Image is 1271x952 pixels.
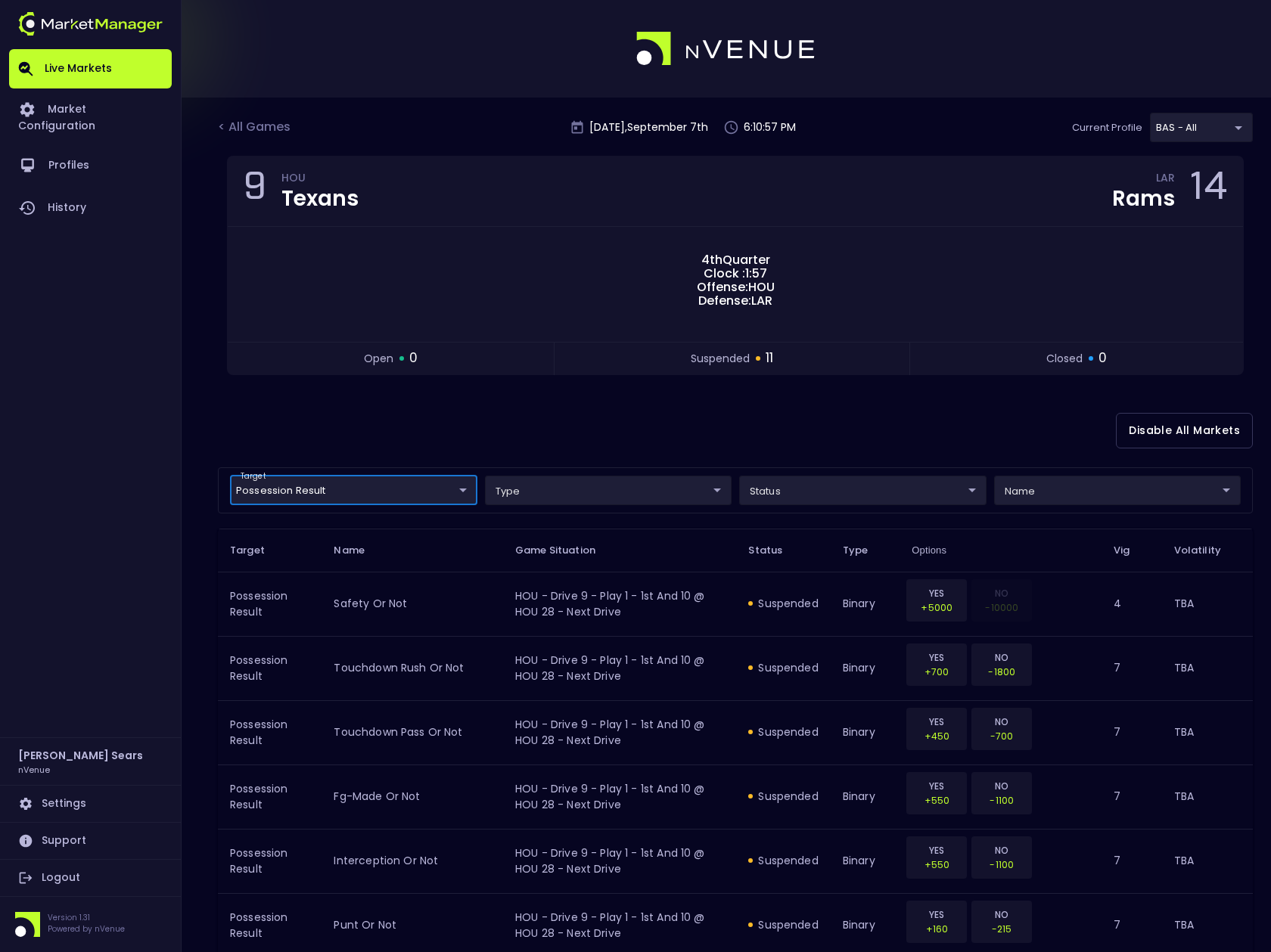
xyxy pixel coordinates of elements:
[503,829,736,893] td: HOU - Drive 9 - Play 1 - 1st and 10 @ HOU 28 - Next Drive
[692,281,779,294] span: Offense: HOU
[916,857,957,872] p: +550
[18,747,143,764] h2: [PERSON_NAME] Sears
[981,650,1022,665] p: NO
[485,476,732,505] div: target
[916,793,957,808] p: +550
[1162,572,1253,636] td: TBA
[230,476,477,505] div: target
[748,660,818,675] div: suspended
[981,600,1022,615] p: -10000
[916,600,957,615] p: +5000
[843,544,888,557] span: Type
[748,724,818,740] div: suspended
[748,596,818,611] div: suspended
[916,843,957,857] p: YES
[1046,351,1083,367] span: closed
[9,49,172,88] a: Live Markets
[1102,764,1161,829] td: 7
[694,294,777,308] span: Defense: LAR
[916,650,957,665] p: YES
[748,789,818,804] div: suspended
[1099,349,1107,368] span: 0
[334,544,384,557] span: Name
[981,779,1022,793] p: NO
[18,764,50,775] h3: nVenue
[831,764,900,829] td: binary
[589,119,708,135] p: [DATE] , September 7 th
[503,636,736,700] td: HOU - Drive 9 - Play 1 - 1st and 10 @ HOU 28 - Next Drive
[748,917,818,932] div: suspended
[281,174,359,186] div: HOU
[1162,829,1253,893] td: TBA
[1102,636,1161,700] td: 7
[1116,413,1253,448] button: Disable All Markets
[218,829,322,893] td: Possession Result
[503,764,736,829] td: HOU - Drive 9 - Play 1 - 1st and 10 @ HOU 28 - Next Drive
[243,169,266,214] div: 9
[831,572,900,636] td: binary
[218,700,322,764] td: Possession Result
[218,572,322,636] td: Possession Result
[1156,174,1175,186] div: LAR
[9,860,172,896] a: Logout
[218,118,294,138] div: < All Games
[322,572,503,636] td: safety or not
[697,253,775,267] span: 4th Quarter
[515,544,615,557] span: Game Situation
[831,829,900,893] td: binary
[900,529,1102,572] th: Options
[218,636,322,700] td: Possession Result
[48,923,125,935] p: Powered by nVenue
[636,32,816,67] img: logo
[916,729,957,743] p: +450
[9,88,172,144] a: Market Configuration
[1150,113,1253,142] div: target
[971,579,1032,622] div: Obsolete
[322,829,503,893] td: interception or not
[322,700,503,764] td: touchdown pass or not
[994,476,1241,505] div: target
[981,715,1022,729] p: NO
[1162,636,1253,700] td: TBA
[981,907,1022,922] p: NO
[1072,120,1142,135] p: Current Profile
[9,187,172,229] a: History
[1112,188,1175,209] div: Rams
[748,853,818,868] div: suspended
[503,700,736,764] td: HOU - Drive 9 - Play 1 - 1st and 10 @ HOU 28 - Next Drive
[744,119,796,135] p: 6:10:57 PM
[1102,829,1161,893] td: 7
[691,351,750,367] span: suspended
[916,586,957,600] p: YES
[1162,700,1253,764] td: TBA
[981,857,1022,872] p: -1100
[981,586,1022,600] p: NO
[18,12,163,36] img: logo
[241,471,266,482] label: target
[831,636,900,700] td: binary
[230,544,284,557] span: Target
[981,729,1022,743] p: -700
[48,912,125,923] p: Version 1.31
[916,922,957,936] p: +160
[9,823,172,859] a: Support
[218,764,322,829] td: Possession Result
[1114,544,1149,557] span: Vig
[916,907,957,922] p: YES
[916,715,957,729] p: YES
[981,793,1022,808] p: -1100
[981,843,1022,857] p: NO
[1190,169,1228,214] div: 14
[503,572,736,636] td: HOU - Drive 9 - Play 1 - 1st and 10 @ HOU 28 - Next Drive
[916,665,957,679] p: +700
[409,349,418,368] span: 0
[1102,700,1161,764] td: 7
[699,267,772,281] span: Clock : 1:57
[1162,764,1253,829] td: TBA
[9,144,172,187] a: Profiles
[981,922,1022,936] p: -215
[831,700,900,764] td: binary
[9,786,172,822] a: Settings
[981,665,1022,679] p: -1800
[739,476,987,505] div: target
